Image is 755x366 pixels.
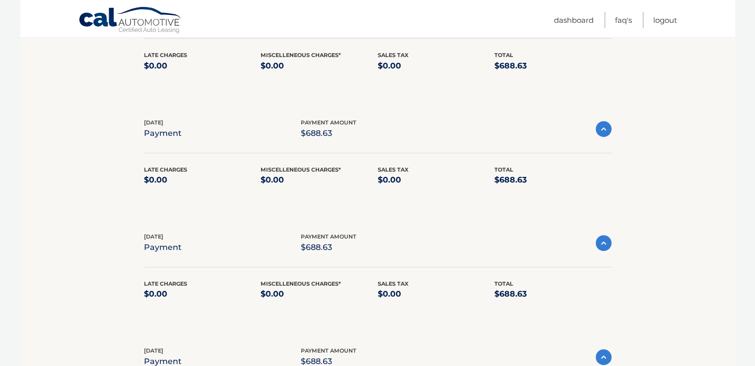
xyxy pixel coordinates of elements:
[78,6,183,35] a: Cal Automotive
[301,241,356,254] p: $688.63
[144,287,261,301] p: $0.00
[144,59,261,73] p: $0.00
[261,52,341,59] span: Miscelleneous Charges*
[301,126,356,140] p: $688.63
[261,59,378,73] p: $0.00
[144,241,182,254] p: payment
[615,12,632,28] a: FAQ's
[596,121,612,137] img: accordion-active.svg
[378,52,409,59] span: Sales Tax
[301,347,356,354] span: payment amount
[261,280,341,287] span: Miscelleneous Charges*
[144,126,182,140] p: payment
[378,59,495,73] p: $0.00
[378,280,409,287] span: Sales Tax
[261,173,378,187] p: $0.00
[144,166,187,173] span: Late Charges
[378,166,409,173] span: Sales Tax
[494,287,612,301] p: $688.63
[554,12,594,28] a: Dashboard
[301,233,356,240] span: payment amount
[653,12,677,28] a: Logout
[144,280,187,287] span: Late Charges
[494,59,612,73] p: $688.63
[301,119,356,126] span: payment amount
[378,173,495,187] p: $0.00
[144,233,163,240] span: [DATE]
[378,287,495,301] p: $0.00
[261,287,378,301] p: $0.00
[494,52,513,59] span: Total
[596,349,612,365] img: accordion-active.svg
[261,166,341,173] span: Miscelleneous Charges*
[596,235,612,251] img: accordion-active.svg
[144,119,163,126] span: [DATE]
[494,280,513,287] span: Total
[144,52,187,59] span: Late Charges
[494,173,612,187] p: $688.63
[494,166,513,173] span: Total
[144,173,261,187] p: $0.00
[144,347,163,354] span: [DATE]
